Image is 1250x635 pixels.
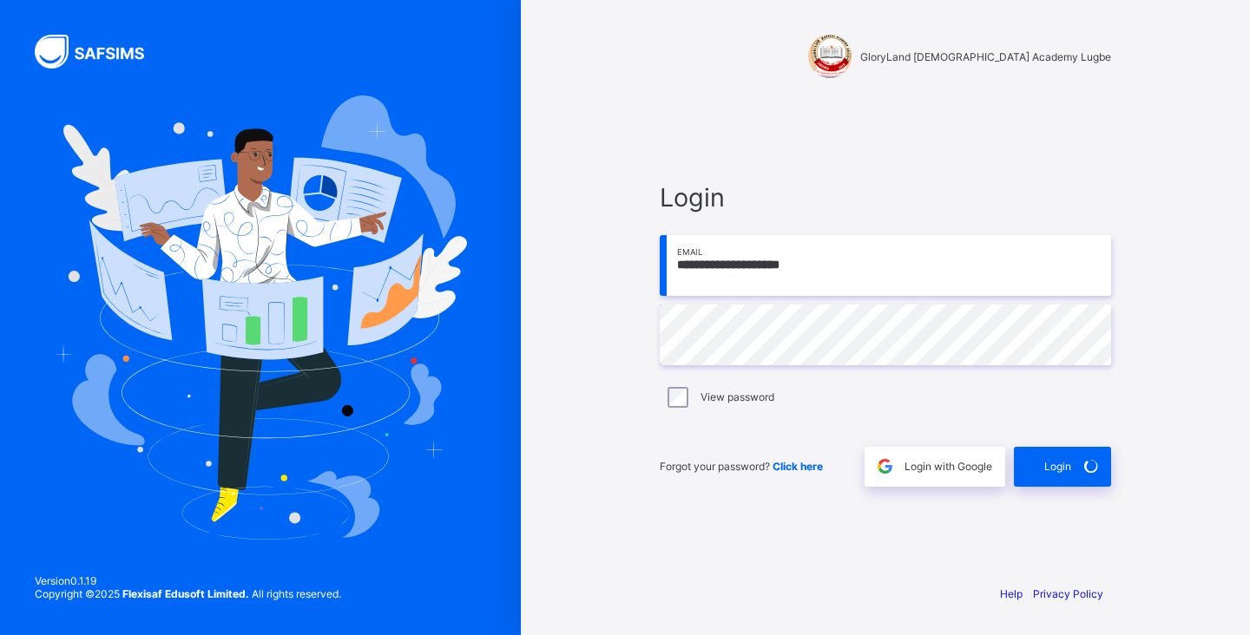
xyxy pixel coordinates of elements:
[1044,460,1071,473] span: Login
[860,50,1111,63] span: GloryLand [DEMOGRAPHIC_DATA] Academy Lugbe
[1033,587,1103,600] a: Privacy Policy
[35,35,165,69] img: SAFSIMS Logo
[1000,587,1023,600] a: Help
[875,456,895,476] img: google.396cfc9801f0270233282035f929180a.svg
[54,95,467,540] img: Hero Image
[35,587,341,600] span: Copyright © 2025 All rights reserved.
[905,460,992,473] span: Login with Google
[35,574,341,587] span: Version 0.1.19
[122,587,249,600] strong: Flexisaf Edusoft Limited.
[773,460,823,473] a: Click here
[701,390,774,403] label: View password
[660,182,1111,213] span: Login
[660,460,823,473] span: Forgot your password?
